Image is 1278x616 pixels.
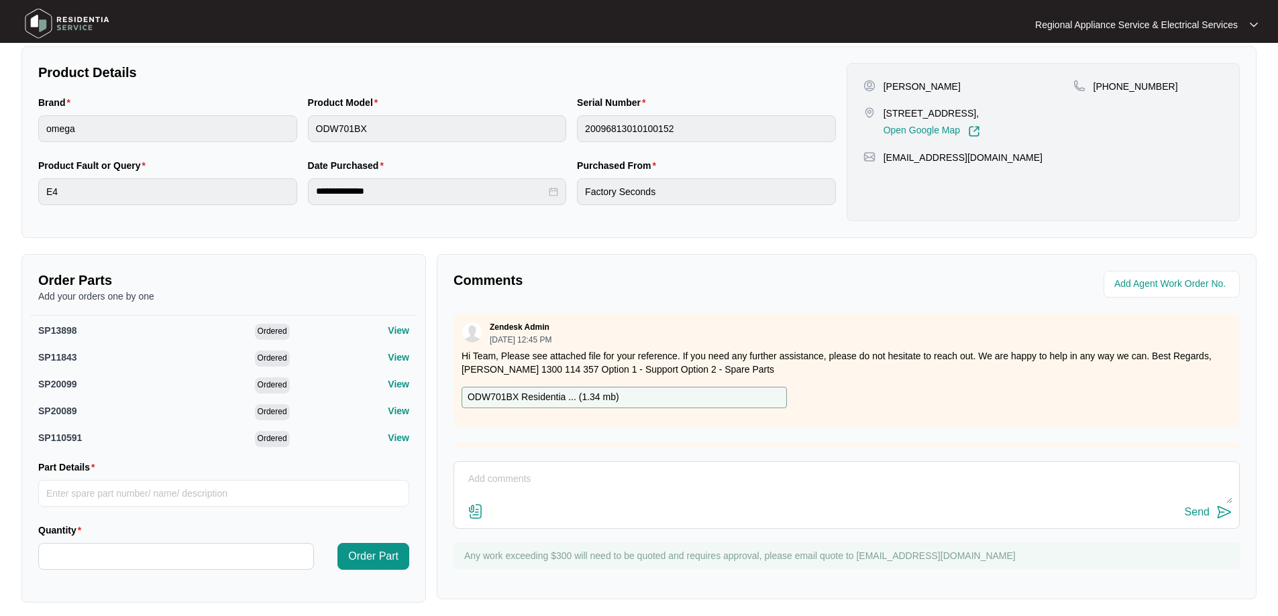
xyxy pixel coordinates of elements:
p: Comments [454,271,837,290]
button: Send [1185,503,1232,521]
img: Link-External [968,125,980,137]
p: Order Parts [38,271,409,290]
p: [PHONE_NUMBER] [1094,80,1178,93]
label: Part Details [38,460,101,474]
label: Date Purchased [308,159,389,172]
span: Ordered [255,377,290,393]
input: Purchased From [577,178,836,205]
p: Any work exceeding $300 will need to be quoted and requires approval, please email quote to [EMAI... [464,549,1233,562]
label: Product Fault or Query [38,159,151,172]
img: map-pin [863,151,875,163]
input: Add Agent Work Order No. [1114,276,1232,292]
label: Product Model [308,96,384,109]
label: Quantity [38,523,87,537]
span: SP13898 [38,325,77,336]
p: Regional Appliance Service & Electrical Services [1035,18,1238,32]
p: [EMAIL_ADDRESS][DOMAIN_NAME] [884,151,1043,164]
input: Quantity [39,544,313,569]
img: residentia service logo [20,3,114,44]
span: SP20089 [38,406,77,416]
div: Send [1185,506,1210,518]
p: Hi Team, Please see attached file for your reference. If you need any further assistance, please ... [462,349,1232,376]
img: dropdown arrow [1250,21,1258,28]
p: View [388,404,409,418]
input: Brand [38,115,297,142]
p: ODW701BX Residentia ... ( 1.34 mb ) [468,390,619,405]
img: user-pin [863,80,875,92]
span: Order Part [348,548,398,564]
label: Brand [38,96,76,109]
p: Add your orders one by one [38,290,409,303]
p: View [388,324,409,337]
p: View [388,377,409,391]
input: Part Details [38,480,409,507]
p: [STREET_ADDRESS], [884,107,980,120]
p: [PERSON_NAME] [884,80,961,93]
input: Date Purchased [316,184,547,198]
p: Product Details [38,63,836,82]
a: Open Google Map [884,125,980,137]
input: Product Model [308,115,567,142]
p: View [388,351,409,364]
img: map-pin [863,107,875,119]
img: user.svg [462,322,482,343]
img: send-icon.svg [1216,504,1232,520]
button: Order Part [337,543,409,570]
label: Purchased From [577,159,661,172]
input: Serial Number [577,115,836,142]
span: SP110591 [38,432,82,443]
span: SP20099 [38,379,77,389]
p: [DATE] 12:45 PM [490,336,551,344]
span: Ordered [255,351,290,367]
span: Ordered [255,431,290,447]
label: Serial Number [577,96,651,109]
span: Ordered [255,324,290,340]
p: View [388,431,409,444]
span: Ordered [255,404,290,420]
span: SP11843 [38,352,77,363]
img: map-pin [1073,80,1085,92]
img: file-attachment-doc.svg [468,503,484,519]
input: Product Fault or Query [38,178,297,205]
p: Zendesk Admin [490,322,549,332]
